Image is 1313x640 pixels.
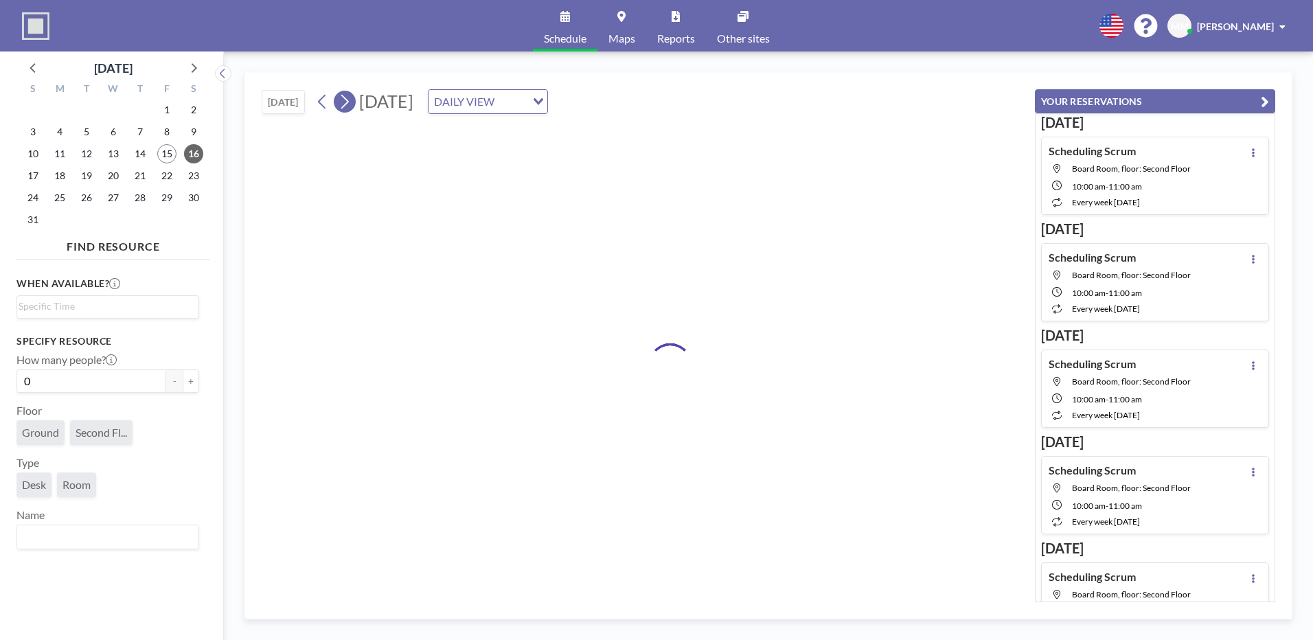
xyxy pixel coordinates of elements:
h3: [DATE] [1041,220,1269,238]
label: Type [16,456,39,470]
div: Search for option [429,90,547,113]
span: Sunday, August 17, 2025 [23,166,43,185]
div: Search for option [17,296,198,317]
span: Maps [608,33,635,44]
span: Wednesday, August 13, 2025 [104,144,123,163]
span: MM [1171,20,1189,32]
button: - [166,369,183,393]
span: Other sites [717,33,770,44]
button: [DATE] [262,90,305,114]
span: Board Room, floor: Second Floor [1072,589,1191,599]
div: T [73,81,100,99]
span: 11:00 AM [1108,288,1142,298]
span: Friday, August 15, 2025 [157,144,176,163]
span: Board Room, floor: Second Floor [1072,376,1191,387]
span: Reports [657,33,695,44]
span: DAILY VIEW [431,93,497,111]
h3: [DATE] [1041,540,1269,557]
span: Friday, August 1, 2025 [157,100,176,119]
span: 10:00 AM [1072,288,1106,298]
span: Friday, August 8, 2025 [157,122,176,141]
span: Monday, August 18, 2025 [50,166,69,185]
h3: [DATE] [1041,327,1269,344]
h3: Specify resource [16,335,199,347]
span: Second Fl... [76,426,127,439]
h4: Scheduling Scrum [1049,464,1136,477]
div: W [100,81,127,99]
span: - [1106,501,1108,511]
span: Wednesday, August 27, 2025 [104,188,123,207]
span: Saturday, August 9, 2025 [184,122,203,141]
span: Schedule [544,33,586,44]
span: Thursday, August 14, 2025 [130,144,150,163]
div: [DATE] [94,58,133,78]
span: Tuesday, August 26, 2025 [77,188,96,207]
h4: Scheduling Scrum [1049,570,1136,584]
button: YOUR RESERVATIONS [1035,89,1275,113]
span: 11:00 AM [1108,181,1142,192]
h4: FIND RESOURCE [16,234,210,253]
span: Wednesday, August 20, 2025 [104,166,123,185]
span: Saturday, August 23, 2025 [184,166,203,185]
div: T [126,81,153,99]
span: - [1106,394,1108,404]
input: Search for option [19,299,191,314]
span: Wednesday, August 6, 2025 [104,122,123,141]
span: - [1106,181,1108,192]
span: 11:00 AM [1108,394,1142,404]
span: Room [62,478,91,492]
span: every week [DATE] [1072,197,1140,207]
span: every week [DATE] [1072,304,1140,314]
span: Friday, August 22, 2025 [157,166,176,185]
button: + [183,369,199,393]
input: Search for option [19,528,191,546]
div: S [20,81,47,99]
span: 11:00 AM [1108,501,1142,511]
div: F [153,81,180,99]
h3: [DATE] [1041,433,1269,450]
span: 10:00 AM [1072,181,1106,192]
span: Tuesday, August 12, 2025 [77,144,96,163]
span: Sunday, August 3, 2025 [23,122,43,141]
img: organization-logo [22,12,49,40]
span: Sunday, August 10, 2025 [23,144,43,163]
span: Thursday, August 7, 2025 [130,122,150,141]
span: Sunday, August 24, 2025 [23,188,43,207]
span: Sunday, August 31, 2025 [23,210,43,229]
span: 10:00 AM [1072,501,1106,511]
h4: Scheduling Scrum [1049,251,1136,264]
span: every week [DATE] [1072,516,1140,527]
span: - [1106,288,1108,298]
span: Desk [22,478,46,492]
div: Search for option [17,525,198,549]
div: S [180,81,207,99]
span: Tuesday, August 5, 2025 [77,122,96,141]
span: Board Room, floor: Second Floor [1072,270,1191,280]
h3: [DATE] [1041,114,1269,131]
span: every week [DATE] [1072,410,1140,420]
h4: Scheduling Scrum [1049,357,1136,371]
h4: Scheduling Scrum [1049,144,1136,158]
span: 10:00 AM [1072,394,1106,404]
span: Monday, August 11, 2025 [50,144,69,163]
span: Monday, August 25, 2025 [50,188,69,207]
input: Search for option [499,93,525,111]
div: M [47,81,73,99]
span: [DATE] [359,91,413,111]
span: Monday, August 4, 2025 [50,122,69,141]
span: Thursday, August 28, 2025 [130,188,150,207]
span: Saturday, August 16, 2025 [184,144,203,163]
span: Ground [22,426,59,439]
span: Saturday, August 2, 2025 [184,100,203,119]
label: How many people? [16,353,117,367]
span: Friday, August 29, 2025 [157,188,176,207]
span: Board Room, floor: Second Floor [1072,163,1191,174]
span: [PERSON_NAME] [1197,21,1274,32]
span: Thursday, August 21, 2025 [130,166,150,185]
label: Name [16,508,45,522]
span: Tuesday, August 19, 2025 [77,166,96,185]
label: Floor [16,404,42,418]
span: Saturday, August 30, 2025 [184,188,203,207]
span: Board Room, floor: Second Floor [1072,483,1191,493]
